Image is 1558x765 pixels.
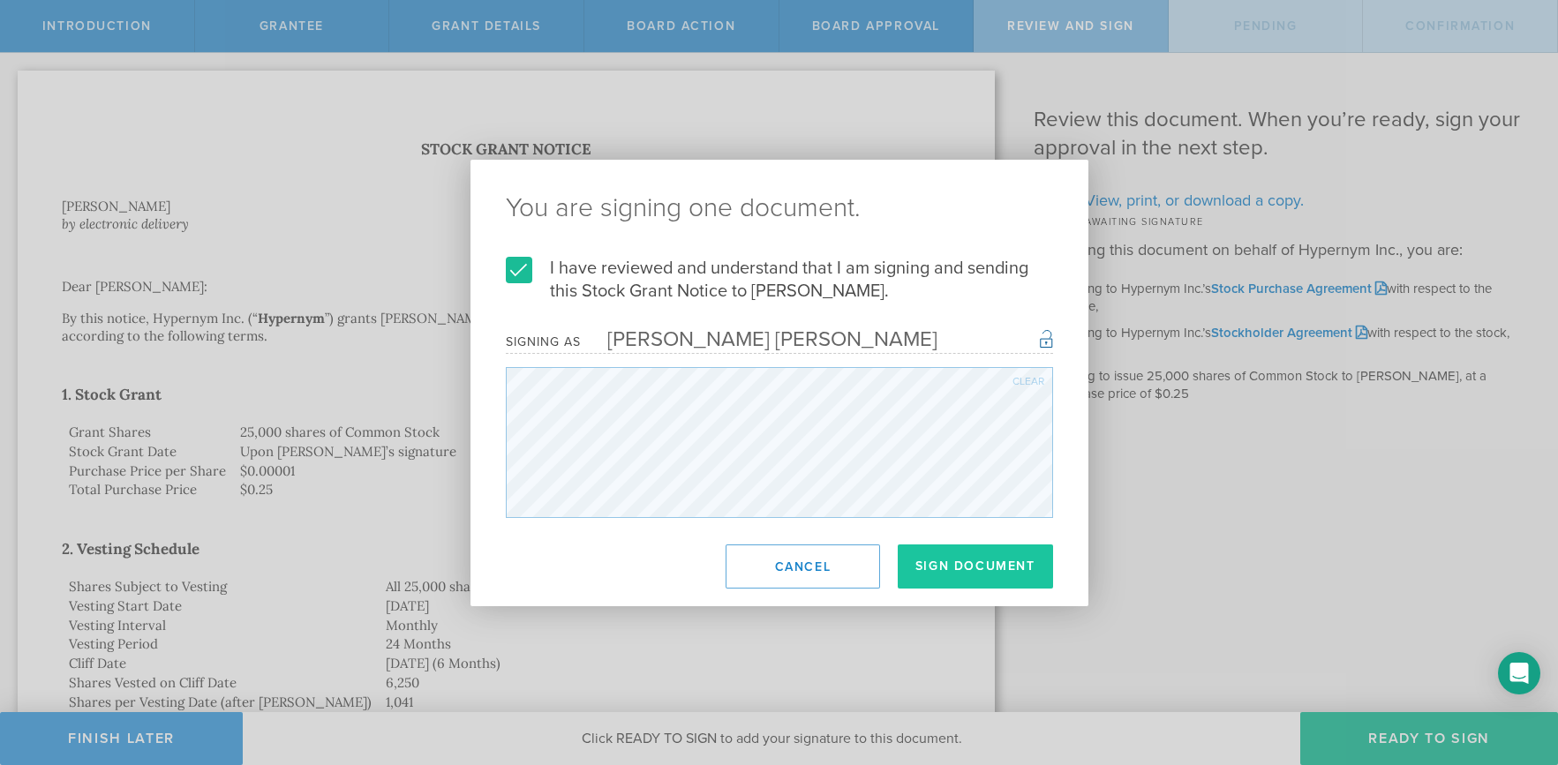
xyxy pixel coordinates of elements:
[506,257,1053,303] label: I have reviewed and understand that I am signing and sending this Stock Grant Notice to [PERSON_N...
[506,334,581,349] div: Signing as
[898,544,1053,589] button: Sign Document
[506,195,1053,221] ng-pluralize: You are signing one document.
[1498,652,1540,694] div: Open Intercom Messenger
[581,326,937,352] div: [PERSON_NAME] [PERSON_NAME]
[726,544,880,589] button: Cancel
